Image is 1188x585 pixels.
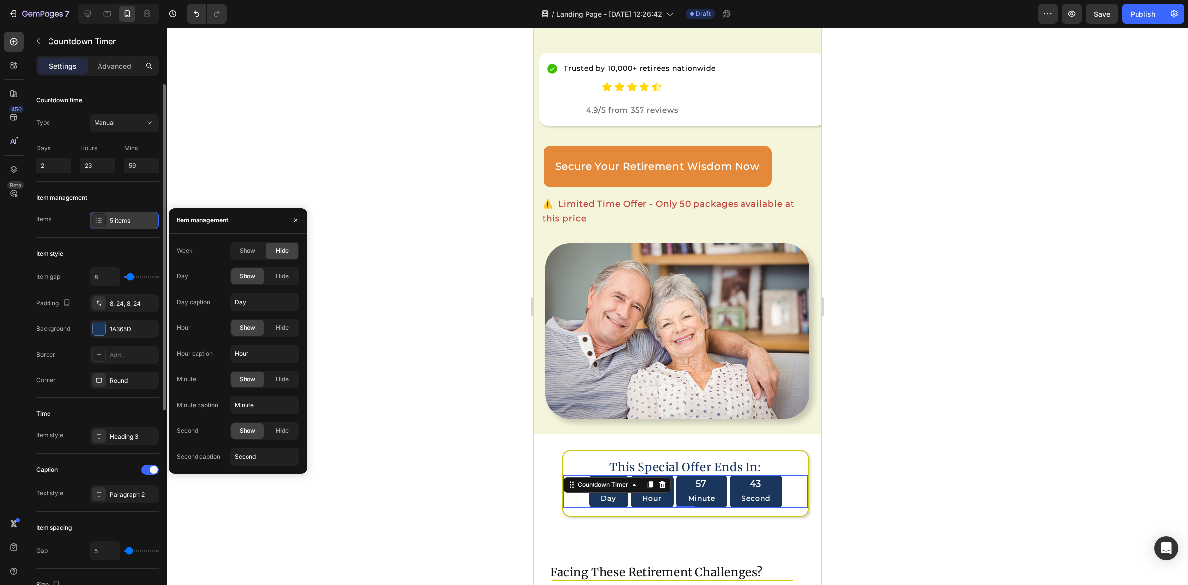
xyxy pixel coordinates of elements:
div: Second [177,426,198,435]
div: Time [36,409,50,418]
div: Type [36,118,50,127]
div: Week [177,246,193,255]
p: Hours [80,144,115,153]
div: 1A365D [110,325,156,334]
div: Item style [36,249,63,258]
div: Minute caption [177,401,218,410]
p: Settings [49,61,77,71]
iframe: Design area [534,28,821,585]
div: Item spacing [36,523,72,532]
div: Publish [1131,9,1155,19]
span: Save [1094,10,1110,18]
div: Text style [36,489,63,498]
div: 8, 24, 8, 24 [110,299,156,308]
div: Items [36,215,51,224]
span: Show [240,246,255,255]
div: Day caption [177,298,210,307]
div: 450 [9,106,24,113]
div: Open Intercom Messenger [1154,536,1178,560]
div: Gap [36,546,48,555]
button: Publish [1122,4,1164,24]
span: Show [240,272,255,281]
input: Auto [90,268,120,286]
span: Draft [696,9,711,18]
div: Day [177,272,188,281]
p: Countdown Timer [48,35,155,47]
span: Show [240,426,255,435]
p: Advanced [98,61,131,71]
div: Round [110,376,156,385]
div: Caption [36,465,58,474]
span: Hide [276,323,289,332]
span: Show [240,323,255,332]
div: Hour caption [177,349,213,358]
div: Paragraph 2 [110,490,156,499]
p: Mins [124,144,159,153]
div: Padding [36,297,73,310]
div: Border [36,350,55,359]
p: Days [36,144,71,153]
button: Save [1086,4,1118,24]
div: Second caption [177,452,220,461]
div: Hour [177,323,191,332]
div: Undo/Redo [187,4,227,24]
span: Show [240,375,255,384]
div: Add... [110,351,156,360]
div: Item gap [36,272,60,281]
div: 5 items [110,216,156,225]
div: Minute [177,375,196,384]
div: Beta [7,181,24,189]
div: Background [36,324,70,333]
span: Hide [276,246,289,255]
div: Item management [177,216,228,225]
p: 7 [65,8,69,20]
span: Hide [276,375,289,384]
div: Heading 3 [110,432,156,441]
span: Manual [94,119,115,126]
span: Hide [276,426,289,435]
span: Landing Page - [DATE] 12:26:42 [556,9,662,19]
div: Item management [36,193,87,202]
input: Auto [90,542,120,560]
div: Item style [36,431,63,440]
span: Hide [276,272,289,281]
div: Corner [36,376,56,385]
button: 7 [4,4,74,24]
div: Countdown time [36,96,82,105]
span: / [552,9,554,19]
button: Manual [90,114,159,132]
